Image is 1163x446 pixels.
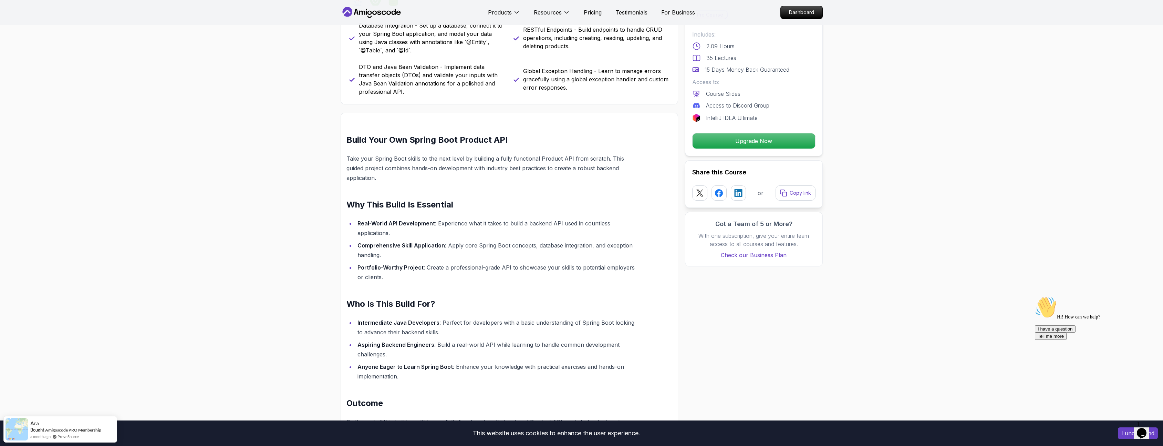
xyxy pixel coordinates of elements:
p: RESTful Endpoints - Build endpoints to handle CRUD operations, including creating, reading, updat... [523,26,669,50]
p: 2.09 Hours [706,42,735,50]
span: Bought [30,427,44,433]
p: Database Integration - Set up a database, connect it to your Spring Boot application, and model y... [359,21,505,54]
button: Upgrade Now [692,133,816,149]
p: Access to Discord Group [706,101,769,110]
p: Take your Spring Boot skills to the next level by building a fully functional Product API from sc... [346,154,640,183]
h2: Outcome [346,398,640,409]
a: Amigoscode PRO Membership [45,427,101,433]
strong: Portfolio-Worthy Project [357,264,424,271]
p: Upgrade Now [693,133,815,149]
li: : Create a professional-grade API to showcase your skills to potential employers or clients. [355,263,640,282]
strong: Real-World API Development [357,220,435,227]
p: With one subscription, give your entire team access to all courses and features. [692,232,816,248]
a: Check our Business Plan [692,251,816,259]
strong: Aspiring Backend Engineers [357,341,434,348]
p: or [758,189,764,197]
button: Resources [534,8,570,22]
img: :wave: [3,3,25,25]
strong: Intermediate Java Developers [357,319,439,326]
h3: Got a Team of 5 or More? [692,219,816,229]
h2: Share this Course [692,168,816,177]
p: Copy link [790,190,811,196]
a: Dashboard [780,6,823,19]
button: Products [488,8,520,22]
li: : Apply core Spring Boot concepts, database integration, and exception handling. [355,241,640,260]
li: : Enhance your knowledge with practical exercises and hands-on implementation. [355,362,640,381]
p: Includes: [692,30,816,39]
span: a month ago [30,434,51,439]
div: 👋Hi! How can we help?I have a questionTell me more [3,3,127,46]
p: IntelliJ IDEA Ultimate [706,114,758,122]
p: Access to: [692,78,816,86]
a: For Business [661,8,695,17]
p: 35 Lectures [706,54,736,62]
a: Testimonials [615,8,647,17]
p: 15 Days Money Back Guaranteed [705,65,789,74]
p: Products [488,8,512,17]
p: By the end of this build, you'll have a fully functional, well-structured Product API ready to be... [346,417,640,436]
button: I have a question [3,32,43,39]
p: Global Exception Handling - Learn to manage errors gracefully using a global exception handler an... [523,67,669,92]
img: jetbrains logo [692,114,700,122]
strong: Comprehensive Skill Application [357,242,445,249]
a: Pricing [584,8,602,17]
span: Ara [30,420,39,426]
p: Course Slides [706,90,740,98]
iframe: chat widget [1134,418,1156,439]
button: Accept cookies [1118,427,1158,439]
li: : Build a real-world API while learning to handle common development challenges. [355,340,640,359]
li: : Experience what it takes to build a backend API used in countless applications. [355,219,640,238]
a: ProveSource [58,434,79,439]
button: Copy link [776,185,816,201]
h2: Who Is This Build For? [346,298,640,310]
li: : Perfect for developers with a basic understanding of Spring Boot looking to advance their backe... [355,318,640,337]
p: Dashboard [781,6,822,19]
button: Tell me more [3,39,34,46]
h2: Build Your Own Spring Boot Product API [346,134,640,145]
span: Hi! How can we help? [3,21,68,26]
img: provesource social proof notification image [6,418,28,440]
p: DTO and Java Bean Validation - Implement data transfer objects (DTOs) and validate your inputs wi... [359,63,505,96]
p: Resources [534,8,562,17]
div: This website uses cookies to enhance the user experience. [5,426,1108,441]
h2: Why This Build Is Essential [346,199,640,210]
strong: Anyone Eager to Learn Spring Boot [357,363,453,370]
iframe: chat widget [1032,294,1156,415]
